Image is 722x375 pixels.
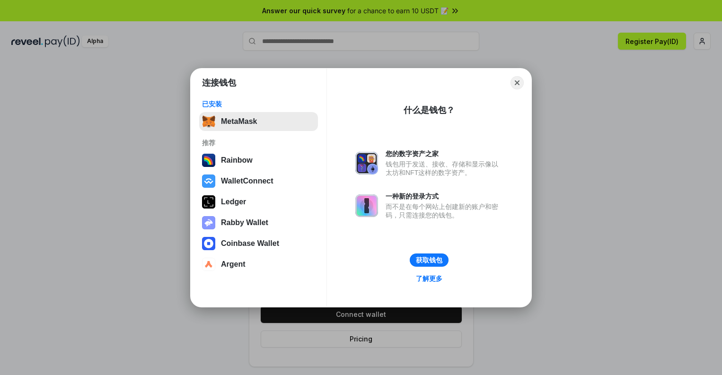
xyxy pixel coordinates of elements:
img: svg+xml,%3Csvg%20width%3D%22120%22%20height%3D%22120%22%20viewBox%3D%220%200%20120%20120%22%20fil... [202,154,215,167]
img: svg+xml,%3Csvg%20xmlns%3D%22http%3A%2F%2Fwww.w3.org%2F2000%2Fsvg%22%20fill%3D%22none%22%20viewBox... [202,216,215,229]
button: 获取钱包 [410,253,449,267]
div: 推荐 [202,139,315,147]
h1: 连接钱包 [202,77,236,88]
img: svg+xml,%3Csvg%20width%3D%2228%22%20height%3D%2228%22%20viewBox%3D%220%200%2028%2028%22%20fill%3D... [202,174,215,188]
img: svg+xml,%3Csvg%20width%3D%2228%22%20height%3D%2228%22%20viewBox%3D%220%200%2028%2028%22%20fill%3D... [202,237,215,250]
button: Ledger [199,192,318,211]
img: svg+xml,%3Csvg%20xmlns%3D%22http%3A%2F%2Fwww.w3.org%2F2000%2Fsvg%22%20fill%3D%22none%22%20viewBox... [355,152,378,174]
div: MetaMask [221,117,257,126]
div: Ledger [221,198,246,206]
div: Coinbase Wallet [221,239,279,248]
button: WalletConnect [199,172,318,191]
img: svg+xml,%3Csvg%20width%3D%2228%22%20height%3D%2228%22%20viewBox%3D%220%200%2028%2028%22%20fill%3D... [202,258,215,271]
div: 而不是在每个网站上创建新的账户和密码，只需连接您的钱包。 [386,202,503,219]
div: 钱包用于发送、接收、存储和显示像以太坊和NFT这样的数字资产。 [386,160,503,177]
div: 获取钱包 [416,256,442,264]
div: 一种新的登录方式 [386,192,503,201]
div: Rabby Wallet [221,218,268,227]
a: 了解更多 [410,272,448,285]
button: Argent [199,255,318,274]
div: Argent [221,260,246,269]
div: WalletConnect [221,177,273,185]
button: Close [511,76,524,89]
div: 了解更多 [416,274,442,283]
div: 已安装 [202,100,315,108]
button: MetaMask [199,112,318,131]
button: Rainbow [199,151,318,170]
img: svg+xml,%3Csvg%20fill%3D%22none%22%20height%3D%2233%22%20viewBox%3D%220%200%2035%2033%22%20width%... [202,115,215,128]
div: 什么是钱包？ [404,105,455,116]
div: Rainbow [221,156,253,165]
img: svg+xml,%3Csvg%20xmlns%3D%22http%3A%2F%2Fwww.w3.org%2F2000%2Fsvg%22%20width%3D%2228%22%20height%3... [202,195,215,209]
img: svg+xml,%3Csvg%20xmlns%3D%22http%3A%2F%2Fwww.w3.org%2F2000%2Fsvg%22%20fill%3D%22none%22%20viewBox... [355,194,378,217]
button: Coinbase Wallet [199,234,318,253]
button: Rabby Wallet [199,213,318,232]
div: 您的数字资产之家 [386,149,503,158]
